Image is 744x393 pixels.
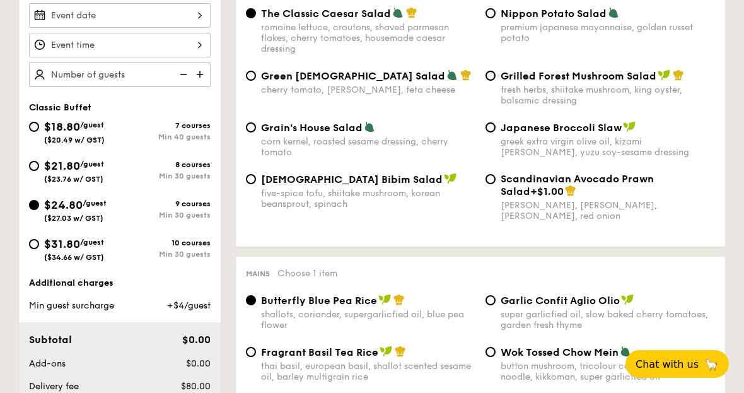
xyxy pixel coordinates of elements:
input: Scandinavian Avocado Prawn Salad+$1.00[PERSON_NAME], [PERSON_NAME], [PERSON_NAME], red onion [485,174,496,184]
button: Chat with us🦙 [625,350,729,378]
input: Butterfly Blue Pea Riceshallots, coriander, supergarlicfied oil, blue pea flower [246,295,256,305]
span: ($23.76 w/ GST) [44,175,103,184]
span: Add-ons [29,358,66,369]
span: Grain's House Salad [261,122,363,134]
span: Classic Buffet [29,102,91,113]
span: Nippon Potato Salad [501,8,607,20]
span: Butterfly Blue Pea Rice [261,295,377,307]
div: Min 30 guests [120,211,211,220]
img: icon-chef-hat.a58ddaea.svg [393,294,405,305]
div: fresh herbs, shiitake mushroom, king oyster, balsamic dressing [501,85,715,106]
img: icon-vegan.f8ff3823.svg [378,294,391,305]
span: Scandinavian Avocado Prawn Salad [501,173,654,197]
div: corn kernel, roasted sesame dressing, cherry tomato [261,136,475,158]
img: icon-vegan.f8ff3823.svg [658,69,670,81]
span: Delivery fee [29,381,79,392]
input: [DEMOGRAPHIC_DATA] Bibim Saladfive-spice tofu, shiitake mushroom, korean beansprout, spinach [246,174,256,184]
div: shallots, coriander, supergarlicfied oil, blue pea flower [261,309,475,331]
span: $18.80 [44,120,80,134]
span: $80.00 [181,381,211,392]
input: Japanese Broccoli Slawgreek extra virgin olive oil, kizami [PERSON_NAME], yuzu soy-sesame dressing [485,122,496,132]
span: +$1.00 [530,185,564,197]
div: 9 courses [120,199,211,208]
div: five-spice tofu, shiitake mushroom, korean beansprout, spinach [261,188,475,209]
img: icon-chef-hat.a58ddaea.svg [460,69,472,81]
input: Fragrant Basil Tea Ricethai basil, european basil, shallot scented sesame oil, barley multigrain ... [246,347,256,357]
span: The Classic Caesar Salad [261,8,391,20]
div: thai basil, european basil, shallot scented sesame oil, barley multigrain rice [261,361,475,382]
span: /guest [80,120,104,129]
span: Garlic Confit Aglio Olio [501,295,620,307]
span: $0.00 [186,358,211,369]
input: Wok Tossed Chow Meinbutton mushroom, tricolour capsicum, cripsy egg noodle, kikkoman, super garli... [485,347,496,357]
img: icon-vegetarian.fe4039eb.svg [620,346,631,357]
div: button mushroom, tricolour capsicum, cripsy egg noodle, kikkoman, super garlicfied oil [501,361,715,382]
input: $21.80/guest($23.76 w/ GST)8 coursesMin 30 guests [29,161,39,171]
img: icon-chef-hat.a58ddaea.svg [565,185,576,196]
span: $21.80 [44,159,80,173]
span: +$4/guest [167,300,211,311]
span: /guest [83,199,107,208]
img: icon-chef-hat.a58ddaea.svg [395,346,406,357]
img: icon-reduce.1d2dbef1.svg [173,62,192,86]
input: Event time [29,33,211,57]
input: Garlic Confit Aglio Oliosuper garlicfied oil, slow baked cherry tomatoes, garden fresh thyme [485,295,496,305]
span: $24.80 [44,198,83,212]
div: Min 30 guests [120,250,211,259]
span: [DEMOGRAPHIC_DATA] Bibim Salad [261,173,443,185]
div: romaine lettuce, croutons, shaved parmesan flakes, cherry tomatoes, housemade caesar dressing [261,22,475,54]
input: $31.80/guest($34.66 w/ GST)10 coursesMin 30 guests [29,239,39,249]
img: icon-vegetarian.fe4039eb.svg [392,7,404,18]
div: cherry tomato, [PERSON_NAME], feta cheese [261,85,475,95]
span: ($27.03 w/ GST) [44,214,103,223]
div: Min 30 guests [120,172,211,180]
div: 10 courses [120,238,211,247]
img: icon-chef-hat.a58ddaea.svg [406,7,417,18]
input: The Classic Caesar Saladromaine lettuce, croutons, shaved parmesan flakes, cherry tomatoes, house... [246,8,256,18]
span: Japanese Broccoli Slaw [501,122,622,134]
span: Mains [246,269,270,278]
div: Min 40 guests [120,132,211,141]
span: /guest [80,238,104,247]
span: Choose 1 item [277,268,337,279]
div: 8 courses [120,160,211,169]
span: Fragrant Basil Tea Rice [261,346,378,358]
img: icon-vegetarian.fe4039eb.svg [364,121,375,132]
span: Green [DEMOGRAPHIC_DATA] Salad [261,70,445,82]
span: ($20.49 w/ GST) [44,136,105,144]
img: icon-vegan.f8ff3823.svg [380,346,392,357]
span: $0.00 [182,334,211,346]
input: $24.80/guest($27.03 w/ GST)9 coursesMin 30 guests [29,200,39,210]
input: Green [DEMOGRAPHIC_DATA] Saladcherry tomato, [PERSON_NAME], feta cheese [246,71,256,81]
input: Number of guests [29,62,211,87]
img: icon-add.58712e84.svg [192,62,211,86]
span: 🦙 [704,357,719,372]
input: Nippon Potato Saladpremium japanese mayonnaise, golden russet potato [485,8,496,18]
img: icon-vegetarian.fe4039eb.svg [608,7,619,18]
input: Grain's House Saladcorn kernel, roasted sesame dressing, cherry tomato [246,122,256,132]
img: icon-vegetarian.fe4039eb.svg [446,69,458,81]
div: Additional charges [29,277,211,290]
div: [PERSON_NAME], [PERSON_NAME], [PERSON_NAME], red onion [501,200,715,221]
div: super garlicfied oil, slow baked cherry tomatoes, garden fresh thyme [501,309,715,331]
span: Wok Tossed Chow Mein [501,346,619,358]
img: icon-vegan.f8ff3823.svg [623,121,636,132]
img: icon-vegan.f8ff3823.svg [444,173,456,184]
div: premium japanese mayonnaise, golden russet potato [501,22,715,44]
span: ($34.66 w/ GST) [44,253,104,262]
span: Min guest surcharge [29,300,114,311]
img: icon-vegan.f8ff3823.svg [621,294,634,305]
span: Grilled Forest Mushroom Salad [501,70,656,82]
input: Event date [29,3,211,28]
span: /guest [80,160,104,168]
input: Grilled Forest Mushroom Saladfresh herbs, shiitake mushroom, king oyster, balsamic dressing [485,71,496,81]
span: Subtotal [29,334,72,346]
span: $31.80 [44,237,80,251]
input: $18.80/guest($20.49 w/ GST)7 coursesMin 40 guests [29,122,39,132]
img: icon-chef-hat.a58ddaea.svg [673,69,684,81]
div: greek extra virgin olive oil, kizami [PERSON_NAME], yuzu soy-sesame dressing [501,136,715,158]
span: Chat with us [636,358,699,370]
div: 7 courses [120,121,211,130]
